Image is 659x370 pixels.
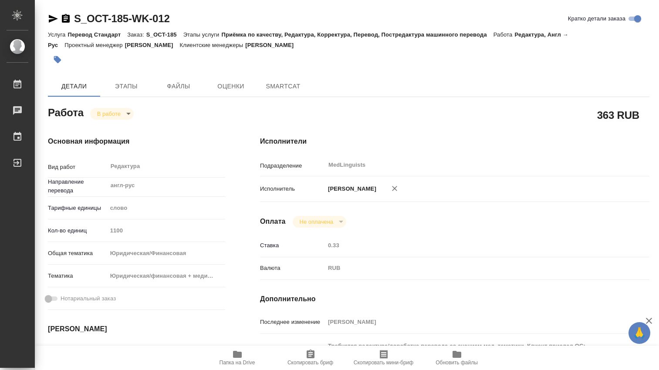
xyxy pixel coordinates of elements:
[107,224,225,237] input: Пустое поле
[629,322,650,344] button: 🙏
[260,294,649,304] h4: Дополнительно
[95,110,123,118] button: В работе
[287,360,333,366] span: Скопировать бриф
[221,31,493,38] p: Приёмка по качеству, Редактура, Корректура, Перевод, Постредактура машинного перевода
[158,81,199,92] span: Файлы
[220,360,255,366] span: Папка на Drive
[48,204,107,212] p: Тарифные единицы
[107,201,225,215] div: слово
[436,360,478,366] span: Обновить файлы
[262,81,304,92] span: SmartCat
[90,108,134,120] div: В работе
[48,50,67,69] button: Добавить тэг
[260,136,649,147] h4: Исполнители
[48,272,107,280] p: Тематика
[48,163,107,172] p: Вид работ
[201,346,274,370] button: Папка на Drive
[107,269,225,283] div: Юридическая/финансовая + медицина
[260,185,325,193] p: Исполнитель
[297,218,336,225] button: Не оплачена
[105,81,147,92] span: Этапы
[107,246,225,261] div: Юридическая/Финансовая
[493,31,515,38] p: Работа
[125,42,180,48] p: [PERSON_NAME]
[61,294,116,303] span: Нотариальный заказ
[183,31,222,38] p: Этапы услуги
[48,178,107,195] p: Направление перевода
[210,81,252,92] span: Оценки
[64,42,125,48] p: Проектный менеджер
[325,316,617,328] input: Пустое поле
[420,346,493,370] button: Обновить файлы
[48,136,225,147] h4: Основная информация
[325,185,376,193] p: [PERSON_NAME]
[354,360,413,366] span: Скопировать мини-бриф
[68,31,127,38] p: Перевод Стандарт
[48,324,225,334] h4: [PERSON_NAME]
[48,13,58,24] button: Скопировать ссылку для ЯМессенджера
[597,108,639,122] h2: 363 RUB
[74,13,170,24] a: S_OCT-185-WK-012
[48,249,107,258] p: Общая тематика
[180,42,246,48] p: Клиентские менеджеры
[325,239,617,252] input: Пустое поле
[245,42,300,48] p: [PERSON_NAME]
[293,216,346,228] div: В работе
[146,31,183,38] p: S_OCT-185
[61,13,71,24] button: Скопировать ссылку
[347,346,420,370] button: Скопировать мини-бриф
[260,318,325,326] p: Последнее изменение
[48,104,84,120] h2: Работа
[260,161,325,170] p: Подразделение
[385,179,404,198] button: Удалить исполнителя
[260,241,325,250] p: Ставка
[632,324,647,342] span: 🙏
[568,14,625,23] span: Кратко детали заказа
[325,261,617,276] div: RUB
[48,226,107,235] p: Кол-во единиц
[260,264,325,272] p: Валюта
[48,31,68,38] p: Услуга
[127,31,146,38] p: Заказ:
[274,346,347,370] button: Скопировать бриф
[53,81,95,92] span: Детали
[260,216,286,227] h4: Оплата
